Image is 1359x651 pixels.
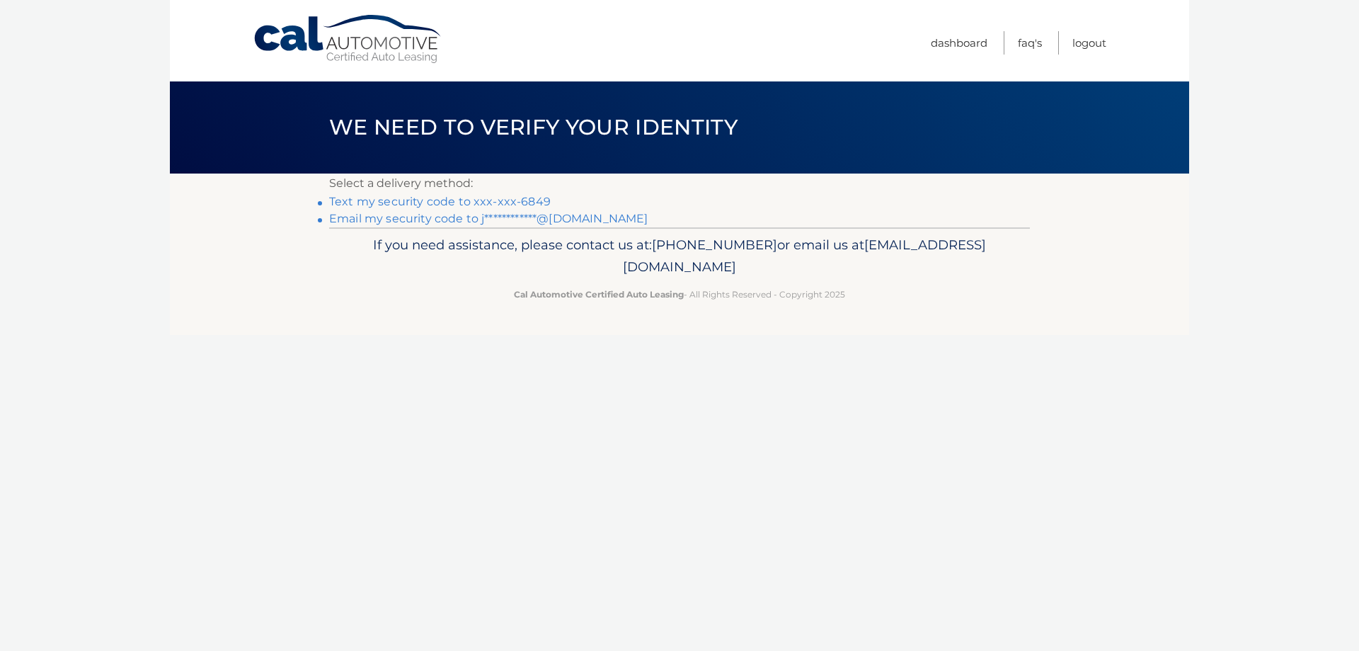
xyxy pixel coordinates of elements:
a: Dashboard [931,31,987,55]
p: If you need assistance, please contact us at: or email us at [338,234,1021,279]
a: FAQ's [1018,31,1042,55]
p: - All Rights Reserved - Copyright 2025 [338,287,1021,302]
a: Cal Automotive [253,14,444,64]
p: Select a delivery method: [329,174,1030,193]
strong: Cal Automotive Certified Auto Leasing [514,289,684,300]
span: [PHONE_NUMBER] [652,237,777,253]
a: Text my security code to xxx-xxx-6849 [329,195,551,208]
a: Logout [1072,31,1106,55]
span: We need to verify your identity [329,114,738,140]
